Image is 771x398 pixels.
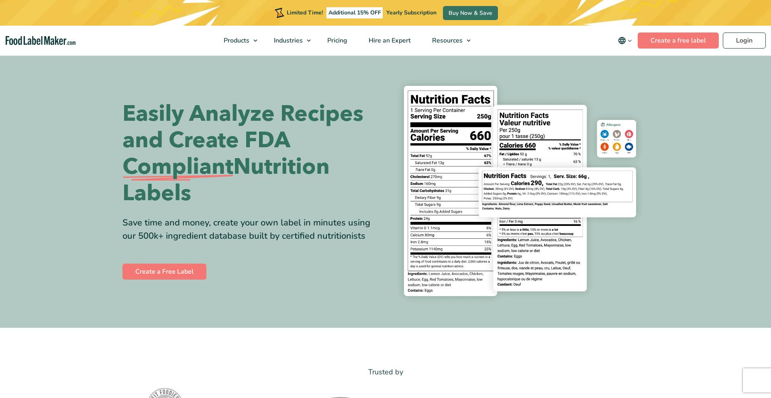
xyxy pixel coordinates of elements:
[263,26,315,55] a: Industries
[122,216,379,243] div: Save time and money, create your own label in minutes using our 500k+ ingredient database built b...
[317,26,356,55] a: Pricing
[271,36,304,45] span: Industries
[443,6,498,20] a: Buy Now & Save
[326,7,383,18] span: Additional 15% OFF
[213,26,261,55] a: Products
[612,32,638,49] button: Change language
[6,36,75,45] a: Food Label Maker homepage
[122,101,379,207] h1: Easily Analyze Recipes and Create FDA Nutrition Labels
[422,26,475,55] a: Resources
[325,36,348,45] span: Pricing
[221,36,250,45] span: Products
[122,154,233,180] span: Compliant
[122,366,649,378] p: Trusted by
[430,36,463,45] span: Resources
[358,26,420,55] a: Hire an Expert
[638,32,719,49] a: Create a free label
[366,36,412,45] span: Hire an Expert
[723,32,766,49] a: Login
[287,9,323,16] span: Limited Time!
[122,264,206,280] a: Create a Free Label
[386,9,436,16] span: Yearly Subscription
